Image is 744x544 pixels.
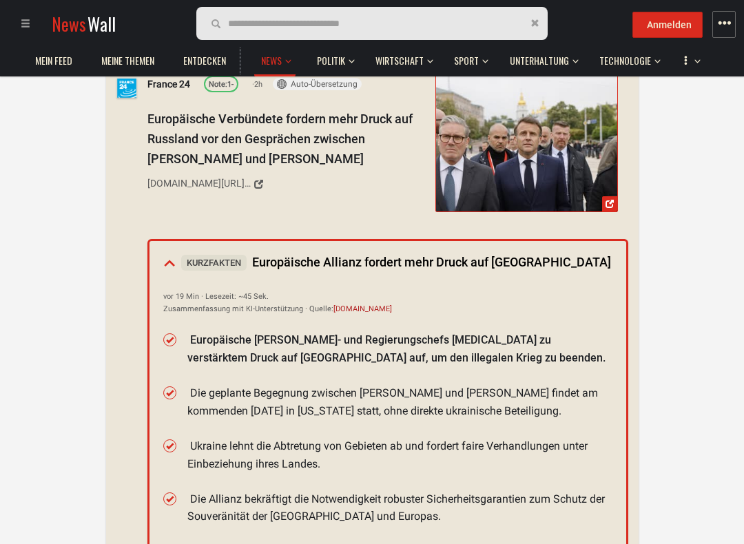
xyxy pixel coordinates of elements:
[52,11,86,36] span: News
[592,48,658,74] a: Technologie
[35,54,72,67] span: Mein Feed
[503,41,579,74] button: Unterhaltung
[183,54,226,67] span: Entdecken
[209,80,227,89] span: Note:
[187,437,612,472] li: Ukraine lehnt die Abtretung von Gebieten ab und fordert faire Verhandlungen unter Einbeziehung ih...
[181,255,611,269] span: Europäische Allianz fordert mehr Druck auf [GEOGRAPHIC_DATA]
[503,48,576,74] a: Unterhaltung
[632,12,703,38] button: Anmelden
[273,78,362,90] button: Auto-Übersetzung
[147,76,190,92] a: France 24
[147,176,251,191] div: [DOMAIN_NAME][URL][US_STATE]
[187,490,612,525] li: Die Allianz bekräftigt die Notwendigkeit robuster Sicherheitsgarantien zum Schutz der Souveränitä...
[187,331,612,366] li: Europäische [PERSON_NAME]- und Regierungschefs [MEDICAL_DATA] zu verstärktem Druck auf [GEOGRAPHI...
[510,54,569,67] span: Unterhaltung
[592,41,661,74] button: Technologie
[101,54,154,67] span: Meine Themen
[261,54,282,67] span: News
[254,48,289,74] a: News
[317,54,345,67] span: Politik
[447,41,488,74] button: Sport
[647,19,692,30] span: Anmelden
[369,41,433,74] button: Wirtschaft
[187,384,612,419] li: Die geplante Begegnung zwischen [PERSON_NAME] und [PERSON_NAME] findet am kommenden [DATE] in [US...
[116,78,137,98] img: Profilbild von France 24
[599,54,651,67] span: Technologie
[310,41,355,74] button: Politik
[435,76,617,211] img: Europäische Verbündete fordern mehr Druck auf Russland vor den Gesprächen ...
[87,11,116,36] span: Wall
[454,54,479,67] span: Sport
[254,41,296,76] button: News
[310,48,352,74] a: Politik
[147,112,413,166] span: Europäische Verbündete fordern mehr Druck auf Russland vor den Gesprächen zwischen [PERSON_NAME] ...
[147,172,426,196] a: [DOMAIN_NAME][URL][US_STATE]
[149,241,626,285] summary: KurzfaktenEuropäische Allianz fordert mehr Druck auf [GEOGRAPHIC_DATA]
[181,255,247,271] span: Kurzfakten
[52,11,116,36] a: NewsWall
[163,291,612,315] div: vor 19 Min · Lesezeit: ~45 Sek. Zusammenfassung mit KI-Unterstützung · Quelle:
[375,54,424,67] span: Wirtschaft
[333,304,392,313] a: [DOMAIN_NAME]
[369,48,431,74] a: Wirtschaft
[252,79,262,91] span: 2h
[209,79,234,91] div: 1-
[204,76,238,92] a: Note:1-
[435,75,617,212] a: Europäische Verbündete fordern mehr Druck auf Russland vor den Gesprächen ...
[447,48,486,74] a: Sport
